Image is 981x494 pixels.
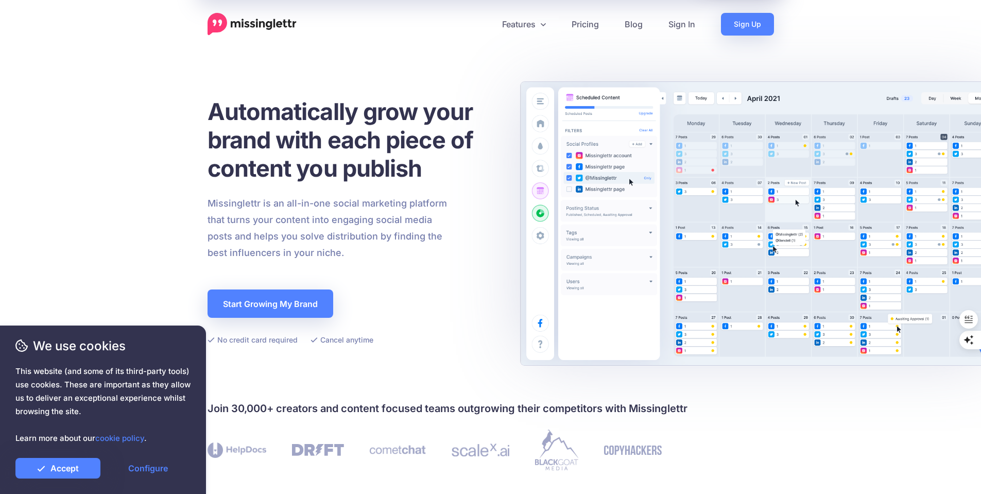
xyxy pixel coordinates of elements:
[656,13,708,36] a: Sign In
[208,289,333,318] a: Start Growing My Brand
[208,13,297,36] a: Home
[106,458,191,479] a: Configure
[489,13,559,36] a: Features
[559,13,612,36] a: Pricing
[15,337,191,355] span: We use cookies
[208,97,498,182] h1: Automatically grow your brand with each piece of content you publish
[208,195,448,261] p: Missinglettr is an all-in-one social marketing platform that turns your content into engaging soc...
[311,333,373,346] li: Cancel anytime
[612,13,656,36] a: Blog
[15,458,100,479] a: Accept
[721,13,774,36] a: Sign Up
[208,400,774,417] h4: Join 30,000+ creators and content focused teams outgrowing their competitors with Missinglettr
[15,365,191,445] span: This website (and some of its third-party tools) use cookies. These are important as they allow u...
[208,333,298,346] li: No credit card required
[95,433,144,443] a: cookie policy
